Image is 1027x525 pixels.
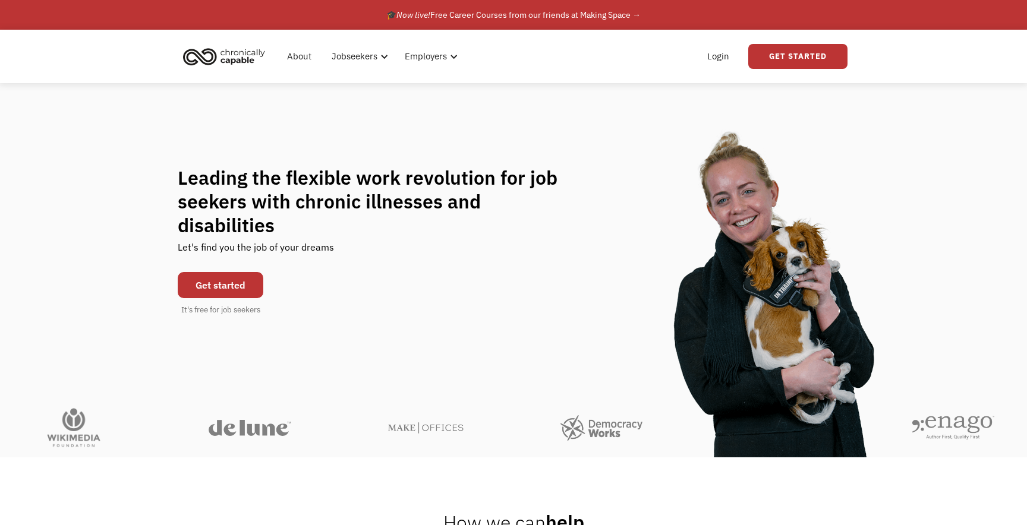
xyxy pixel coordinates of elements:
div: It's free for job seekers [181,304,260,316]
em: Now live! [396,10,430,20]
div: Jobseekers [325,37,392,75]
div: Jobseekers [332,49,377,64]
div: Let's find you the job of your dreams [178,237,334,266]
a: home [179,43,274,69]
div: 🎓 Free Career Courses from our friends at Making Space → [386,8,641,22]
h1: Leading the flexible work revolution for job seekers with chronic illnesses and disabilities [178,166,581,237]
a: Login [700,37,736,75]
a: Get Started [748,44,848,69]
a: Get started [178,272,263,298]
img: Chronically Capable logo [179,43,269,69]
a: About [280,37,319,75]
div: Employers [398,37,461,75]
div: Employers [405,49,447,64]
